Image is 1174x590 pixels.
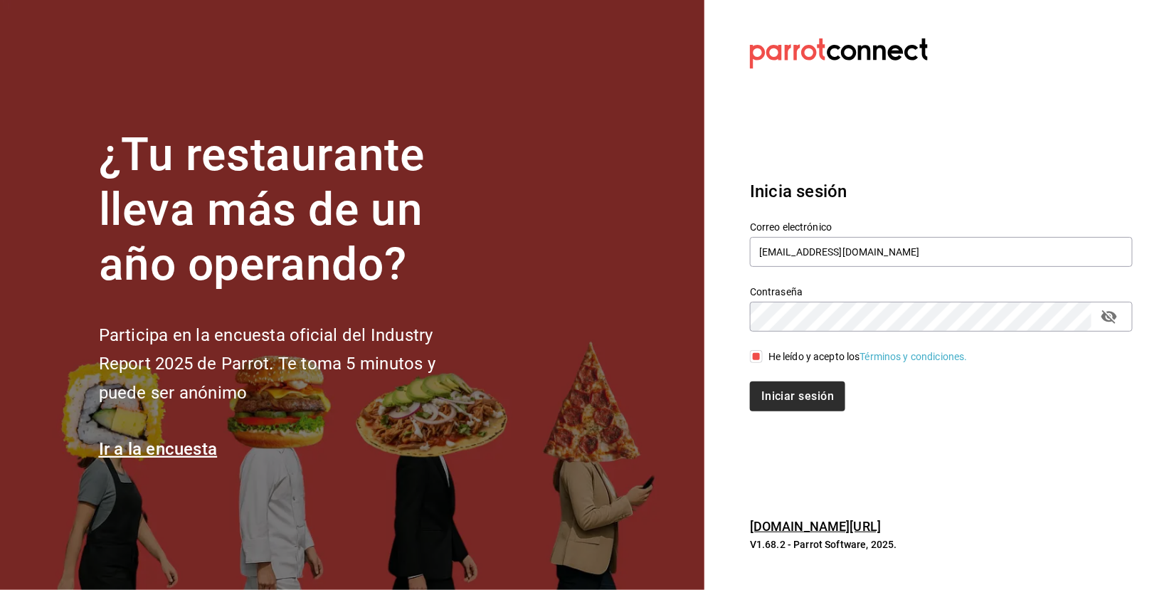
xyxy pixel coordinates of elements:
[750,179,1133,204] h3: Inicia sesión
[750,288,1133,297] label: Contraseña
[99,439,218,459] a: Ir a la encuesta
[99,128,483,292] h1: ¿Tu restaurante lleva más de un año operando?
[860,351,968,362] a: Términos y condiciones.
[750,537,1133,552] p: V1.68.2 - Parrot Software, 2025.
[750,381,845,411] button: Iniciar sesión
[99,321,483,408] h2: Participa en la encuesta oficial del Industry Report 2025 de Parrot. Te toma 5 minutos y puede se...
[750,237,1133,267] input: Ingresa tu correo electrónico
[750,223,1133,233] label: Correo electrónico
[750,519,881,534] a: [DOMAIN_NAME][URL]
[1097,305,1121,329] button: passwordField
[768,349,968,364] div: He leído y acepto los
